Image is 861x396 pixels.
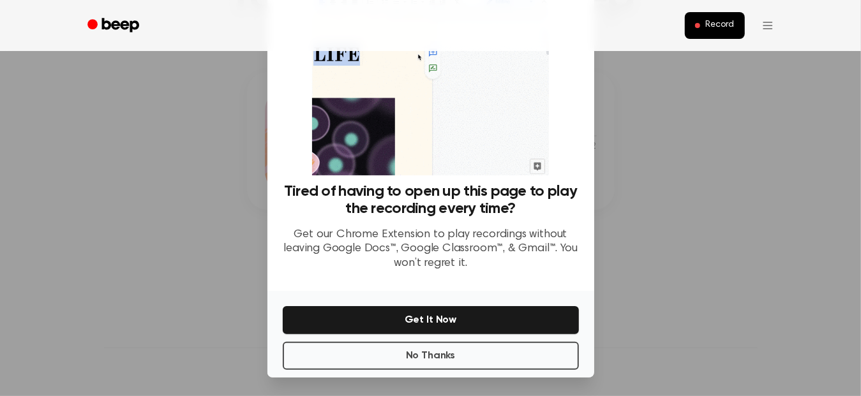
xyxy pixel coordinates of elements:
h3: Tired of having to open up this page to play the recording every time? [283,183,579,217]
button: Get It Now [283,306,579,334]
button: No Thanks [283,342,579,370]
p: Get our Chrome Extension to play recordings without leaving Google Docs™, Google Classroom™, & Gm... [283,228,579,271]
span: Record [705,20,734,31]
button: Record [685,12,744,39]
a: Beep [79,13,151,38]
button: Open menu [752,10,783,41]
